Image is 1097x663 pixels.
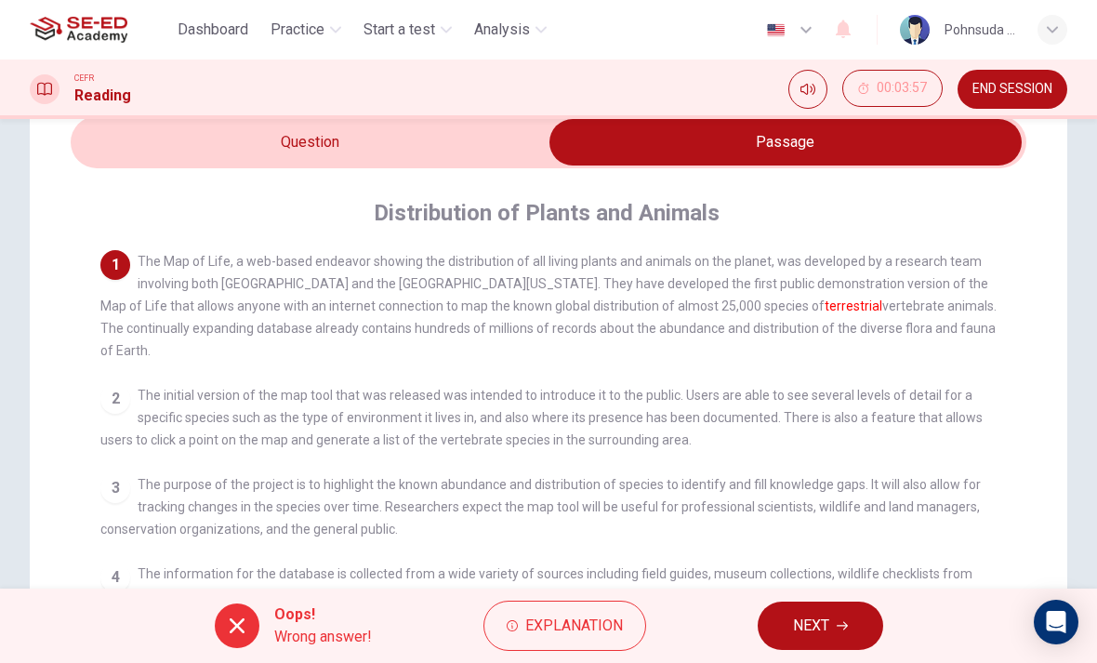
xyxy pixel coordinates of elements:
span: 00:03:57 [877,81,927,96]
button: Start a test [356,13,459,46]
img: en [764,23,787,37]
span: Wrong answer! [274,626,372,648]
div: 1 [100,250,130,280]
div: 2 [100,384,130,414]
div: 4 [100,563,130,592]
h4: Distribution of Plants and Animals [374,198,720,228]
a: SE-ED Academy logo [30,11,170,48]
font: terrestrial [825,298,882,313]
button: Dashboard [170,13,256,46]
span: CEFR [74,72,94,85]
div: Open Intercom Messenger [1034,600,1078,644]
div: Hide [842,70,943,109]
img: Profile picture [900,15,930,45]
span: NEXT [793,613,829,639]
h1: Reading [74,85,131,107]
div: Mute [788,70,827,109]
button: NEXT [758,602,883,650]
button: Analysis [467,13,554,46]
span: Practice [271,19,324,41]
div: 3 [100,473,130,503]
img: SE-ED Academy logo [30,11,127,48]
span: Analysis [474,19,530,41]
span: The purpose of the project is to highlight the known abundance and distribution of species to ide... [100,477,981,537]
span: Dashboard [178,19,248,41]
button: Practice [263,13,349,46]
span: The initial version of the map tool that was released was intended to introduce it to the public.... [100,388,983,447]
span: END SESSION [972,82,1052,97]
button: END SESSION [958,70,1067,109]
div: Pohnsuda Pengmuchaya [945,19,1015,41]
span: The Map of Life, a web-based endeavor showing the distribution of all living plants and animals o... [100,254,997,358]
span: Start a test [363,19,435,41]
span: Oops! [274,603,372,626]
button: 00:03:57 [842,70,943,107]
span: Explanation [525,613,623,639]
button: Explanation [483,601,646,651]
